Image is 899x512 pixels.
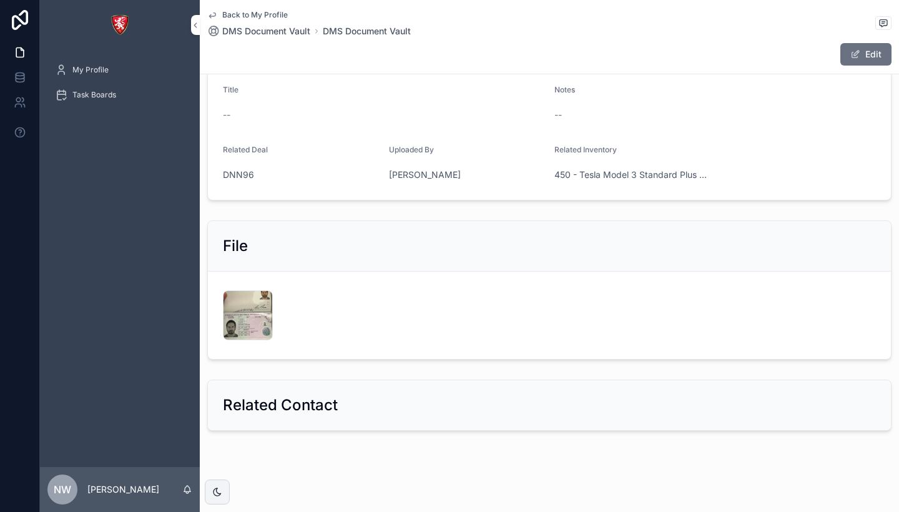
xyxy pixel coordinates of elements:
span: DMS Document Vault [222,25,310,37]
button: Edit [840,43,892,66]
a: DMS Document Vault [323,25,411,37]
span: Back to My Profile [222,10,288,20]
a: DNN96 [223,169,254,181]
span: -- [554,109,562,121]
span: Related Deal [223,145,268,154]
h2: Related Contact [223,395,338,415]
a: Task Boards [47,84,192,106]
a: Back to My Profile [207,10,288,20]
span: Uploaded By [389,145,434,154]
p: [PERSON_NAME] [87,483,159,496]
h2: File [223,236,248,256]
a: DMS Document Vault [207,25,310,37]
span: Related Inventory [554,145,617,154]
img: App logo [110,15,130,35]
span: Task Boards [72,90,116,100]
span: Notes [554,85,575,94]
a: 450 - Tesla Model 3 Standard Plus 2014 WHITE [554,169,710,181]
span: NW [54,482,71,497]
a: My Profile [47,59,192,81]
span: -- [223,109,230,121]
a: [PERSON_NAME] [389,169,461,181]
span: My Profile [72,65,109,75]
div: scrollable content [40,50,200,122]
span: Title [223,85,238,94]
